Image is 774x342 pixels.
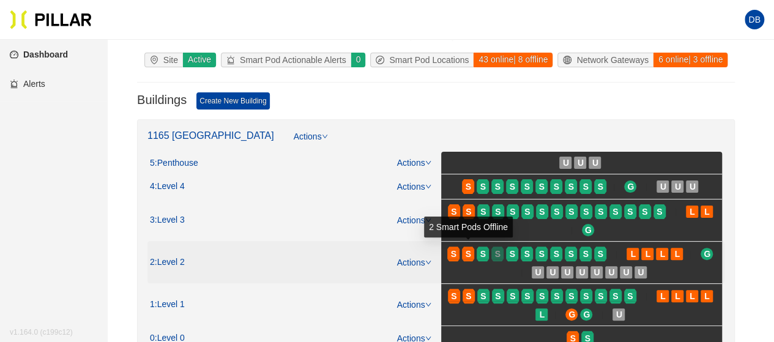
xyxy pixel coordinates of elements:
span: U [608,266,614,279]
div: Site [145,53,183,67]
span: S [554,247,559,261]
span: environment [150,56,163,64]
span: S [451,289,456,303]
div: Smart Pod Actionable Alerts [221,53,351,67]
span: L [630,247,636,261]
span: S [480,180,486,193]
span: S [627,289,633,303]
span: S [598,180,603,193]
span: down [425,302,431,308]
div: Network Gateways [558,53,653,67]
span: DB [748,10,760,29]
a: 1165 [GEOGRAPHIC_DATA] [147,130,274,141]
span: G [568,308,575,321]
span: S [554,180,559,193]
span: compass [376,56,389,64]
span: S [466,205,471,218]
span: S [583,289,589,303]
div: 5 [150,158,198,169]
a: Actions [397,215,431,225]
div: 6 online | 3 offline [653,53,727,67]
span: U [675,180,681,193]
span: G [627,180,634,193]
span: L [690,205,695,218]
span: S [510,205,515,218]
span: L [675,289,680,303]
span: S [466,180,471,193]
span: down [425,335,431,341]
span: L [539,308,545,321]
span: down [425,160,431,166]
a: Actions [397,158,431,168]
span: S [568,205,574,218]
span: down [425,184,431,190]
span: L [674,247,680,261]
div: 3 [150,215,185,226]
span: U [578,156,584,169]
span: S [598,289,603,303]
span: S [451,205,456,218]
a: Pillar Technologies [10,10,92,29]
span: G [583,308,590,321]
span: S [510,247,515,261]
span: G [585,223,592,237]
h3: Buildings [137,92,187,110]
span: S [480,289,486,303]
span: S [583,180,589,193]
div: 4 [150,181,185,192]
a: Create New Building [196,92,269,110]
div: 2 [150,257,185,268]
span: S [524,180,530,193]
span: S [495,247,500,261]
a: alertSmart Pod Actionable Alerts0 [218,53,368,67]
span: S [466,247,471,261]
span: U [549,266,556,279]
span: alert [226,56,240,64]
span: L [690,289,695,303]
span: S [539,289,545,303]
div: 1 [150,299,185,310]
span: S [524,289,530,303]
span: U [564,266,570,279]
a: Actions [397,258,431,267]
span: S [598,247,603,261]
a: alertAlerts [10,79,45,89]
a: Actions [294,130,328,152]
span: L [645,247,650,261]
span: : Level 1 [155,299,185,310]
span: L [704,289,710,303]
span: L [660,247,665,261]
span: S [510,289,515,303]
span: S [495,289,500,303]
a: Actions [397,182,431,191]
span: S [612,289,618,303]
span: : Level 2 [155,257,185,268]
span: S [612,205,618,218]
span: U [638,266,644,279]
span: U [623,266,629,279]
div: 0 [351,53,366,67]
span: S [466,289,471,303]
div: 43 online | 8 offline [473,53,553,67]
span: global [563,56,576,64]
span: L [704,205,710,218]
span: S [568,180,574,193]
span: S [554,205,559,218]
span: down [425,259,431,266]
span: down [425,217,431,223]
span: S [524,205,530,218]
span: S [554,289,559,303]
span: S [510,180,515,193]
span: L [660,289,666,303]
span: S [524,247,530,261]
span: U [616,308,622,321]
span: S [539,205,545,218]
span: S [583,205,589,218]
span: S [539,247,545,261]
span: S [495,205,500,218]
span: S [480,205,486,218]
span: U [660,180,666,193]
span: U [535,266,541,279]
span: U [563,156,569,169]
span: S [539,180,545,193]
